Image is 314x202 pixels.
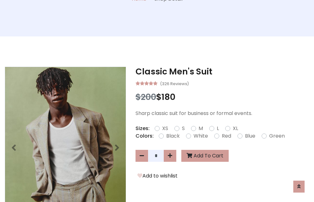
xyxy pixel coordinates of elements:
[222,132,231,140] label: Red
[269,132,285,140] label: Green
[136,125,150,132] p: Sizes:
[136,67,309,77] h3: Classic Men's Suit
[199,125,203,132] label: M
[136,172,179,180] button: Add to wishlist
[217,125,219,132] label: L
[233,125,238,132] label: XL
[162,91,175,103] span: 180
[162,125,168,132] label: XS
[181,150,229,162] button: Add To Cart
[136,91,156,103] span: $200
[245,132,255,140] label: Blue
[136,92,309,102] h3: $
[160,79,189,87] small: (326 Reviews)
[194,132,208,140] label: White
[136,110,309,117] p: Sharp classic suit for business or formal events.
[166,132,180,140] label: Black
[182,125,185,132] label: S
[136,132,154,140] p: Colors:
